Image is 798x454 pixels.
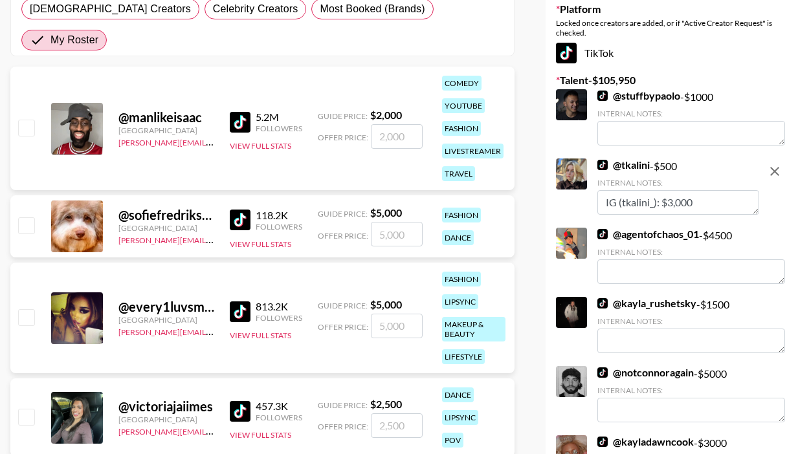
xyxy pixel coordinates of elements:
[597,89,785,146] div: - $ 1000
[442,230,474,245] div: dance
[556,3,788,16] label: Platform
[318,111,368,121] span: Guide Price:
[556,74,788,87] label: Talent - $ 105,950
[30,1,191,17] span: [DEMOGRAPHIC_DATA] Creators
[597,435,694,448] a: @kayladawncook
[597,228,785,284] div: - $ 4500
[318,231,368,241] span: Offer Price:
[762,158,788,184] button: remove
[597,109,785,118] div: Internal Notes:
[118,315,214,325] div: [GEOGRAPHIC_DATA]
[213,1,298,17] span: Celebrity Creators
[230,430,291,440] button: View Full Stats
[597,91,608,101] img: TikTok
[256,111,302,124] div: 5.2M
[118,424,310,437] a: [PERSON_NAME][EMAIL_ADDRESS][DOMAIN_NAME]
[230,141,291,151] button: View Full Stats
[556,43,788,63] div: TikTok
[597,297,696,310] a: @kayla_rushetsky
[318,301,368,310] span: Guide Price:
[597,316,785,326] div: Internal Notes:
[442,272,481,286] div: fashion
[597,297,785,353] div: - $ 1500
[50,32,98,48] span: My Roster
[597,178,759,188] div: Internal Notes:
[597,160,608,170] img: TikTok
[442,121,481,136] div: fashion
[256,400,302,413] div: 457.3K
[597,437,608,447] img: TikTok
[118,109,214,125] div: @ manlikeisaac
[256,413,302,422] div: Followers
[556,18,788,38] div: Locked once creators are added, or if "Active Creator Request" is checked.
[118,223,214,233] div: [GEOGRAPHIC_DATA]
[442,294,478,309] div: lipsync
[318,422,368,431] span: Offer Price:
[118,325,310,337] a: [PERSON_NAME][EMAIL_ADDRESS][DOMAIN_NAME]
[442,387,474,402] div: dance
[318,133,368,142] span: Offer Price:
[256,209,302,222] div: 118.2K
[597,366,694,379] a: @notconnoragain
[118,125,214,135] div: [GEOGRAPHIC_DATA]
[442,144,504,158] div: livestreamer
[256,124,302,133] div: Followers
[318,209,368,219] span: Guide Price:
[371,124,423,149] input: 2,000
[442,208,481,222] div: fashion
[597,190,759,215] textarea: IG (tkalini_): $3,000
[118,233,310,245] a: [PERSON_NAME][EMAIL_ADDRESS][DOMAIN_NAME]
[118,135,310,147] a: [PERSON_NAME][EMAIL_ADDRESS][DOMAIN_NAME]
[371,222,423,246] input: 5,000
[442,317,505,341] div: makeup & beauty
[371,314,423,338] input: 5,000
[371,413,423,438] input: 2,500
[370,206,402,219] strong: $ 5,000
[370,298,402,310] strong: $ 5,000
[256,300,302,313] div: 813.2K
[118,299,214,315] div: @ every1luvsmia._
[442,76,482,91] div: comedy
[256,313,302,323] div: Followers
[442,433,463,448] div: pov
[118,398,214,415] div: @ victoriajaiimes
[118,207,214,223] div: @ sofiefredriksson
[318,322,368,332] span: Offer Price:
[442,166,475,181] div: travel
[442,410,478,425] div: lipsync
[597,229,608,239] img: TikTok
[370,398,402,410] strong: $ 2,500
[256,222,302,232] div: Followers
[597,158,650,171] a: @tkalini
[442,98,485,113] div: youtube
[230,210,250,230] img: TikTok
[597,158,759,215] div: - $ 500
[230,301,250,322] img: TikTok
[597,89,680,102] a: @stuffbypaolo
[597,298,608,308] img: TikTok
[597,367,608,378] img: TikTok
[597,228,699,241] a: @agentofchaos_01
[318,400,368,410] span: Guide Price:
[230,401,250,422] img: TikTok
[230,330,291,340] button: View Full Stats
[230,112,250,133] img: TikTok
[118,415,214,424] div: [GEOGRAPHIC_DATA]
[597,385,785,395] div: Internal Notes:
[230,239,291,249] button: View Full Stats
[320,1,425,17] span: Most Booked (Brands)
[442,349,485,364] div: lifestyle
[597,247,785,257] div: Internal Notes:
[597,366,785,422] div: - $ 5000
[370,109,402,121] strong: $ 2,000
[556,43,577,63] img: TikTok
